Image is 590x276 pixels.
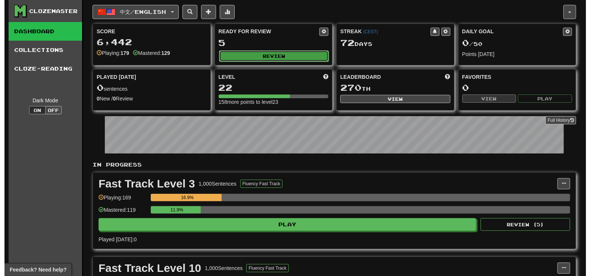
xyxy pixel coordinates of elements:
div: Fast Track Level 10 [94,263,197,274]
span: 72 [336,37,350,48]
div: th [336,83,446,93]
span: This week in points, UTC [441,73,446,81]
a: (CEST) [359,29,374,34]
strong: 129 [157,50,165,56]
span: Leaderboard [336,73,377,81]
button: Play [94,218,472,231]
strong: 179 [116,50,125,56]
div: 11.9% [149,206,196,214]
span: Level [214,73,231,81]
button: Fluency Fast Track [242,264,284,272]
div: Dark Mode [10,97,72,104]
div: Score [92,28,202,35]
button: Search sentences [178,5,193,19]
div: New / Review [92,95,202,102]
a: Collections [4,41,78,59]
div: 1,000 Sentences [200,264,238,272]
div: Playing: [92,49,125,57]
span: Played [DATE]: 0 [94,236,132,242]
div: Mastered: [128,49,166,57]
span: 中文 / English [116,9,162,15]
div: 1,000 Sentences [194,180,232,187]
div: Clozemaster [25,7,73,15]
div: sentences [92,83,202,93]
div: 0 [458,83,568,92]
span: 0 [458,37,465,48]
span: Played [DATE] [92,73,132,81]
div: Favorites [458,73,568,81]
button: More stats [215,5,230,19]
button: Play [513,94,568,103]
button: 中文/English [88,5,174,19]
span: Score more points to level up [319,73,324,81]
div: 158 more points to level 23 [214,98,324,106]
div: Streak [336,28,426,35]
button: Fluency Fast Track [236,180,278,188]
div: Daily Goal [458,28,559,36]
span: 270 [336,82,357,93]
button: Review [215,50,325,62]
div: Ready for Review [214,28,315,35]
div: 6,442 [92,37,202,47]
a: Full History [541,116,572,124]
strong: 0 [92,96,95,102]
button: View [336,95,446,103]
div: Points [DATE] [458,50,568,58]
button: Review (5) [476,218,566,231]
span: Open feedback widget [5,266,62,273]
button: Add sentence to collection [197,5,212,19]
div: Playing: 169 [94,194,143,206]
a: Dashboard [4,22,78,41]
div: 22 [214,83,324,92]
button: View [458,94,512,103]
strong: 0 [109,96,112,102]
div: Mastered: 119 [94,206,143,218]
div: 5 [214,38,324,47]
div: Day s [336,38,446,48]
button: On [25,106,41,114]
span: / 50 [458,41,478,47]
span: 0 [92,82,99,93]
a: Cloze-Reading [4,59,78,78]
div: Fast Track Level 3 [94,178,191,189]
div: 16.9% [149,194,217,201]
button: Off [41,106,57,114]
p: In Progress [88,161,572,168]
